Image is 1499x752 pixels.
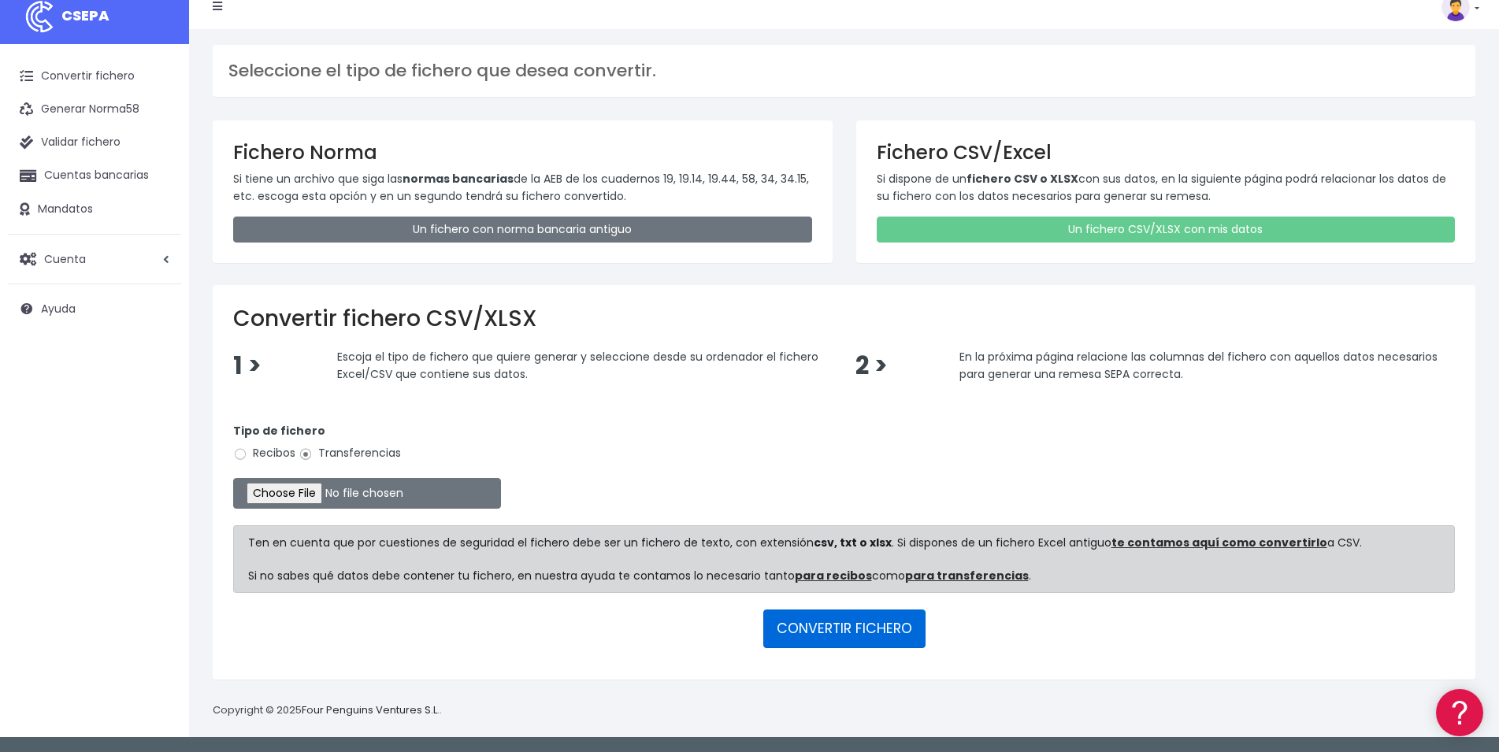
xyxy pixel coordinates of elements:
[41,301,76,317] span: Ayuda
[8,292,181,325] a: Ayuda
[233,525,1455,593] div: Ten en cuenta que por cuestiones de seguridad el fichero debe ser un fichero de texto, con extens...
[877,170,1456,206] p: Si dispone de un con sus datos, en la siguiente página podrá relacionar los datos de su fichero c...
[967,171,1078,187] strong: fichero CSV o XLSX
[8,193,181,226] a: Mandatos
[337,349,818,382] span: Escoja el tipo de fichero que quiere generar y seleccione desde su ordenador el fichero Excel/CSV...
[233,170,812,206] p: Si tiene un archivo que siga las de la AEB de los cuadernos 19, 19.14, 19.44, 58, 34, 34.15, etc....
[61,6,109,25] span: CSEPA
[877,217,1456,243] a: Un fichero CSV/XLSX con mis datos
[233,349,262,383] span: 1 >
[877,141,1456,164] h3: Fichero CSV/Excel
[233,423,325,439] strong: Tipo de fichero
[403,171,514,187] strong: normas bancarias
[8,93,181,126] a: Generar Norma58
[228,61,1460,81] h3: Seleccione el tipo de fichero que desea convertir.
[302,702,440,717] a: Four Penguins Ventures S.L.
[763,609,926,647] button: CONVERTIR FICHERO
[213,702,442,719] p: Copyright © 2025 .
[44,250,86,266] span: Cuenta
[233,306,1455,332] h2: Convertir fichero CSV/XLSX
[299,445,401,461] label: Transferencias
[233,141,812,164] h3: Fichero Norma
[8,159,181,192] a: Cuentas bancarias
[8,60,181,93] a: Convertir fichero
[814,535,892,550] strong: csv, txt o xlsx
[233,445,295,461] label: Recibos
[8,126,181,159] a: Validar fichero
[855,349,888,383] span: 2 >
[959,349,1438,382] span: En la próxima página relacione las columnas del fichero con aquellos datos necesarios para genera...
[795,568,872,583] a: para recibos
[8,243,181,276] a: Cuenta
[233,217,812,243] a: Un fichero con norma bancaria antiguo
[905,568,1029,583] a: para transferencias
[1111,535,1327,550] a: te contamos aquí como convertirlo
